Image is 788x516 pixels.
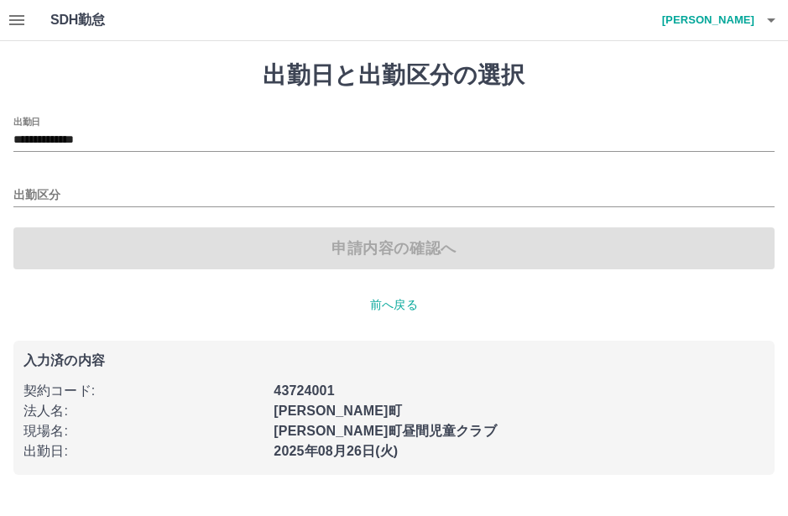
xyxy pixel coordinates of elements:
[23,354,765,367] p: 入力済の内容
[23,441,264,461] p: 出勤日 :
[23,421,264,441] p: 現場名 :
[13,61,775,90] h1: 出勤日と出勤区分の選択
[274,444,398,458] b: 2025年08月26日(火)
[23,401,264,421] p: 法人名 :
[13,115,40,128] label: 出勤日
[274,383,334,398] b: 43724001
[274,404,401,418] b: [PERSON_NAME]町
[274,424,496,438] b: [PERSON_NAME]町昼間児童クラブ
[23,381,264,401] p: 契約コード :
[13,296,775,314] p: 前へ戻る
